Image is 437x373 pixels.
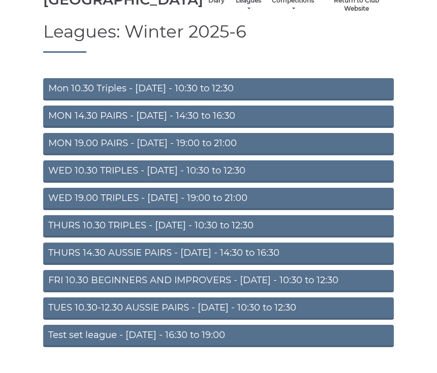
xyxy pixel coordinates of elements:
[43,22,394,53] h1: Leagues: Winter 2025-6
[43,325,394,347] a: Test set league - [DATE] - 16:30 to 19:00
[43,160,394,183] a: WED 10.30 TRIPLES - [DATE] - 10:30 to 12:30
[43,270,394,292] a: FRI 10.30 BEGINNERS AND IMPROVERS - [DATE] - 10:30 to 12:30
[43,188,394,210] a: WED 19.00 TRIPLES - [DATE] - 19:00 to 21:00
[43,243,394,265] a: THURS 14.30 AUSSIE PAIRS - [DATE] - 14:30 to 16:30
[43,133,394,155] a: MON 19.00 PAIRS - [DATE] - 19:00 to 21:00
[43,215,394,238] a: THURS 10.30 TRIPLES - [DATE] - 10:30 to 12:30
[43,106,394,128] a: MON 14.30 PAIRS - [DATE] - 14:30 to 16:30
[43,78,394,100] a: Mon 10.30 Triples - [DATE] - 10:30 to 12:30
[43,297,394,320] a: TUES 10.30-12.30 AUSSIE PAIRS - [DATE] - 10:30 to 12:30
